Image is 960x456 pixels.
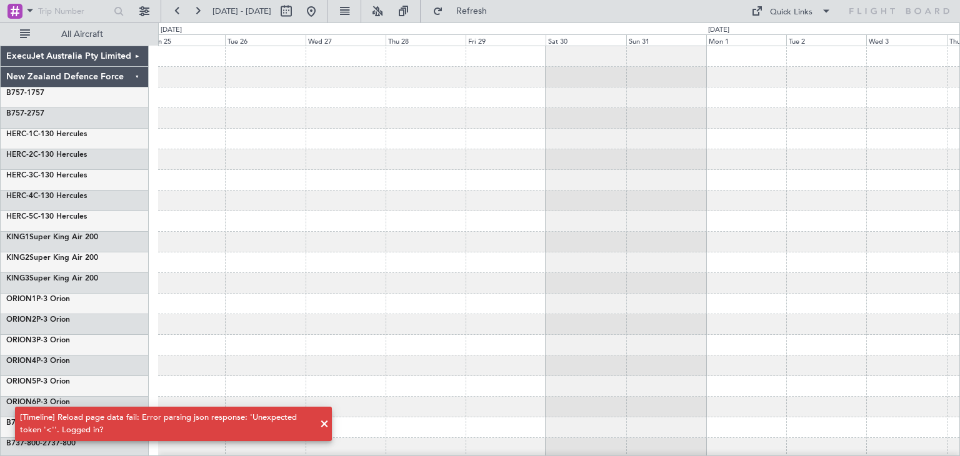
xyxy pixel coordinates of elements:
span: B757-2 [6,110,31,117]
div: Quick Links [770,6,812,19]
a: KING3Super King Air 200 [6,275,98,282]
div: [Timeline] Reload page data fail: Error parsing json response: 'Unexpected token '<''. Logged in? [20,412,313,436]
a: HERC-2C-130 Hercules [6,151,87,159]
span: HERC-1 [6,131,33,138]
a: ORION3P-3 Orion [6,337,70,344]
div: Mon 1 [706,34,786,46]
div: Tue 26 [225,34,305,46]
a: HERC-3C-130 Hercules [6,172,87,179]
a: ORION1P-3 Orion [6,295,70,303]
span: B757-1 [6,89,31,97]
button: Refresh [427,1,502,21]
a: KING1Super King Air 200 [6,234,98,241]
span: KING3 [6,275,29,282]
span: HERC-3 [6,172,33,179]
button: All Aircraft [14,24,136,44]
a: B757-2757 [6,110,44,117]
a: HERC-5C-130 Hercules [6,213,87,221]
span: ORION1 [6,295,36,303]
span: HERC-5 [6,213,33,221]
span: Refresh [446,7,498,16]
span: HERC-2 [6,151,33,159]
button: Quick Links [745,1,837,21]
div: Thu 28 [386,34,466,46]
a: ORION5P-3 Orion [6,378,70,385]
div: Mon 25 [145,34,225,46]
div: [DATE] [161,25,182,36]
div: [DATE] [708,25,729,36]
span: All Aircraft [32,30,132,39]
div: Fri 29 [466,34,546,46]
a: B757-1757 [6,89,44,97]
span: ORION3 [6,337,36,344]
a: ORION4P-3 Orion [6,357,70,365]
span: ORION5 [6,378,36,385]
a: HERC-1C-130 Hercules [6,131,87,138]
div: Wed 3 [866,34,946,46]
div: Sat 30 [546,34,626,46]
a: ORION2P-3 Orion [6,316,70,324]
div: Wed 27 [306,34,386,46]
a: KING2Super King Air 200 [6,254,98,262]
input: Trip Number [38,2,110,21]
span: KING1 [6,234,29,241]
span: HERC-4 [6,192,33,200]
div: Sun 31 [626,34,706,46]
span: [DATE] - [DATE] [212,6,271,17]
div: Tue 2 [786,34,866,46]
span: ORION2 [6,316,36,324]
span: KING2 [6,254,29,262]
a: HERC-4C-130 Hercules [6,192,87,200]
span: ORION4 [6,357,36,365]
